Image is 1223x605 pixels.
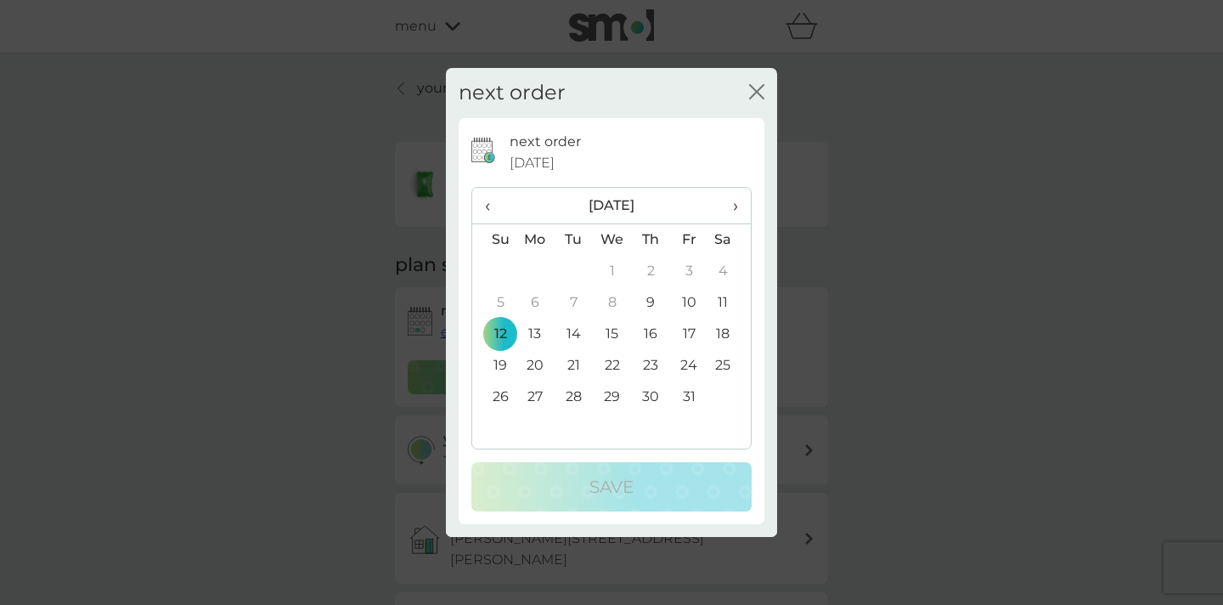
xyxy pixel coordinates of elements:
th: [DATE] [516,188,708,224]
p: next order [510,131,581,153]
th: Sa [708,223,751,256]
td: 22 [593,350,632,382]
td: 2 [632,256,670,287]
td: 30 [632,382,670,413]
span: [DATE] [510,152,555,174]
td: 29 [593,382,632,413]
th: Tu [555,223,593,256]
p: Save [589,473,634,500]
td: 16 [632,319,670,350]
td: 17 [670,319,708,350]
td: 12 [472,319,516,350]
h2: next order [459,81,566,105]
td: 7 [555,287,593,319]
th: Su [472,223,516,256]
td: 13 [516,319,555,350]
td: 3 [670,256,708,287]
td: 5 [472,287,516,319]
td: 11 [708,287,751,319]
th: Fr [670,223,708,256]
td: 18 [708,319,751,350]
td: 25 [708,350,751,382]
td: 14 [555,319,593,350]
td: 26 [472,382,516,413]
td: 6 [516,287,555,319]
td: 21 [555,350,593,382]
td: 4 [708,256,751,287]
button: Save [471,462,752,512]
button: close [749,84,764,102]
td: 24 [670,350,708,382]
th: We [593,223,632,256]
td: 27 [516,382,555,413]
td: 10 [670,287,708,319]
th: Mo [516,223,555,256]
td: 15 [593,319,632,350]
th: Th [632,223,670,256]
td: 19 [472,350,516,382]
span: ‹ [485,188,503,223]
span: › [721,188,738,223]
td: 8 [593,287,632,319]
td: 23 [632,350,670,382]
td: 1 [593,256,632,287]
td: 20 [516,350,555,382]
td: 28 [555,382,593,413]
td: 31 [670,382,708,413]
td: 9 [632,287,670,319]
